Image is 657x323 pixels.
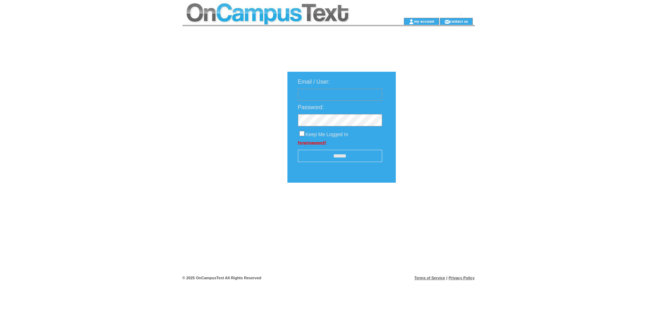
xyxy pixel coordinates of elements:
a: contact us [450,19,468,23]
a: my account [414,19,434,23]
span: | [446,276,447,280]
img: transparent.png [416,200,451,209]
span: Email / User: [298,79,330,85]
span: © 2025 OnCampusText All Rights Reserved [183,276,262,280]
a: Terms of Service [414,276,445,280]
span: Keep Me Logged In [306,132,348,137]
img: contact_us_icon.gif [444,19,450,24]
span: Password: [298,104,324,110]
a: Forgot password? [298,141,326,145]
a: Privacy Policy [449,276,475,280]
img: account_icon.gif [409,19,414,24]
